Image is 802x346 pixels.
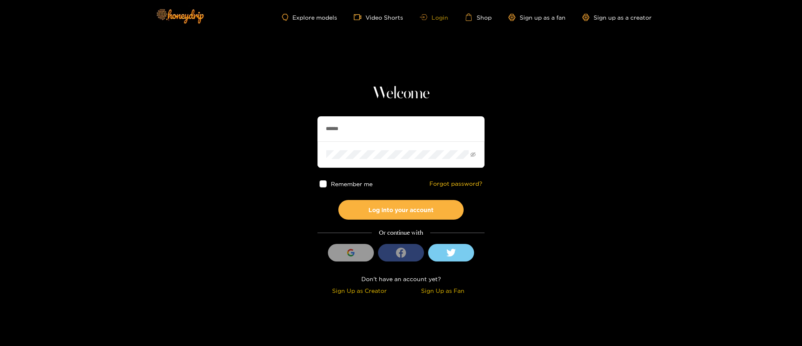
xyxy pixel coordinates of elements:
[420,14,448,21] a: Login
[282,14,337,21] a: Explore models
[354,13,365,21] span: video-camera
[465,13,492,21] a: Shop
[403,286,482,295] div: Sign Up as Fan
[338,200,464,220] button: Log into your account
[470,152,476,157] span: eye-invisible
[317,274,485,284] div: Don't have an account yet?
[317,228,485,238] div: Or continue with
[317,84,485,104] h1: Welcome
[508,14,566,21] a: Sign up as a fan
[429,180,482,187] a: Forgot password?
[320,286,399,295] div: Sign Up as Creator
[354,13,403,21] a: Video Shorts
[582,14,652,21] a: Sign up as a creator
[331,181,373,187] span: Remember me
